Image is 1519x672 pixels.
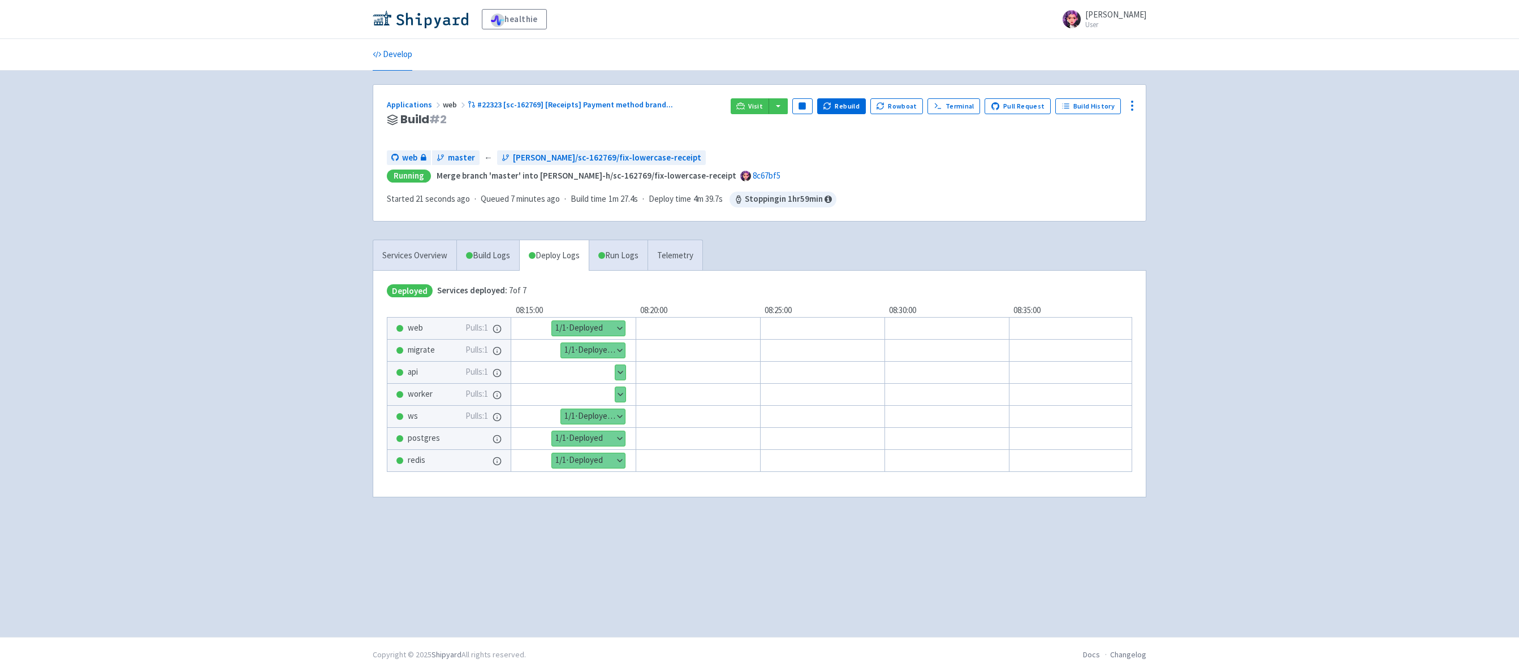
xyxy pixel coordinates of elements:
a: Run Logs [589,240,648,271]
span: postgres [408,432,440,445]
button: Rowboat [870,98,924,114]
div: 08:35:00 [1009,304,1133,317]
a: 8c67bf5 [753,170,780,181]
div: 08:20:00 [636,304,760,317]
a: Pull Request [985,98,1051,114]
a: [PERSON_NAME] User [1056,10,1146,28]
span: Pulls: 1 [465,388,488,401]
a: Docs [1083,649,1100,660]
div: · · · [387,192,836,207]
span: Services deployed: [437,285,507,296]
time: 7 minutes ago [511,193,560,204]
a: Deploy Logs [519,240,589,271]
span: master [448,151,475,164]
a: Telemetry [648,240,702,271]
div: 08:25:00 [760,304,884,317]
a: Build History [1055,98,1121,114]
span: ← [484,151,493,164]
a: [PERSON_NAME]/sc-162769/fix-lowercase-receipt [497,150,706,166]
a: Services Overview [373,240,456,271]
span: Build time [571,193,606,206]
span: Stopping in 1 hr 59 min [730,192,836,207]
a: Build Logs [457,240,519,271]
span: 4m 39.7s [693,193,723,206]
span: Visit [748,102,763,111]
a: #22323 [sc-162769] [Receipts] Payment method brand... [468,99,675,110]
button: Pause [792,98,813,114]
button: Rebuild [817,98,866,114]
span: [PERSON_NAME]/sc-162769/fix-lowercase-receipt [513,151,701,164]
a: Changelog [1110,649,1146,660]
span: api [408,366,418,379]
span: #22323 [sc-162769] [Receipts] Payment method brand ... [477,99,673,110]
span: Started [387,193,470,204]
span: # 2 [429,111,447,127]
span: Pulls: 1 [465,410,488,423]
span: 1m 27.4s [609,193,638,206]
span: Queued [481,193,560,204]
span: Pulls: 1 [465,366,488,379]
span: worker [408,388,433,401]
div: Copyright © 2025 All rights reserved. [373,649,526,661]
a: master [432,150,480,166]
span: web [443,99,468,110]
div: 08:15:00 [511,304,636,317]
a: Develop [373,39,412,71]
span: web [408,322,423,335]
div: 08:30:00 [884,304,1009,317]
span: [PERSON_NAME] [1085,9,1146,20]
img: Shipyard logo [373,10,468,28]
a: Visit [731,98,769,114]
a: Terminal [927,98,980,114]
span: Build [400,113,447,126]
span: 7 of 7 [437,284,527,297]
span: Pulls: 1 [465,322,488,335]
small: User [1085,21,1146,28]
a: Applications [387,99,443,110]
span: migrate [408,344,435,357]
div: Running [387,170,431,183]
span: web [402,151,417,164]
span: redis [408,454,425,467]
span: Pulls: 1 [465,344,488,357]
a: web [387,150,431,166]
a: healthie [482,9,547,29]
strong: Merge branch 'master' into [PERSON_NAME]-h/sc-162769/fix-lowercase-receipt [437,170,736,181]
span: Deployed [387,284,433,297]
time: 21 seconds ago [416,193,470,204]
span: Deploy time [649,193,691,206]
a: Shipyard [431,649,461,660]
span: ws [408,410,418,423]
